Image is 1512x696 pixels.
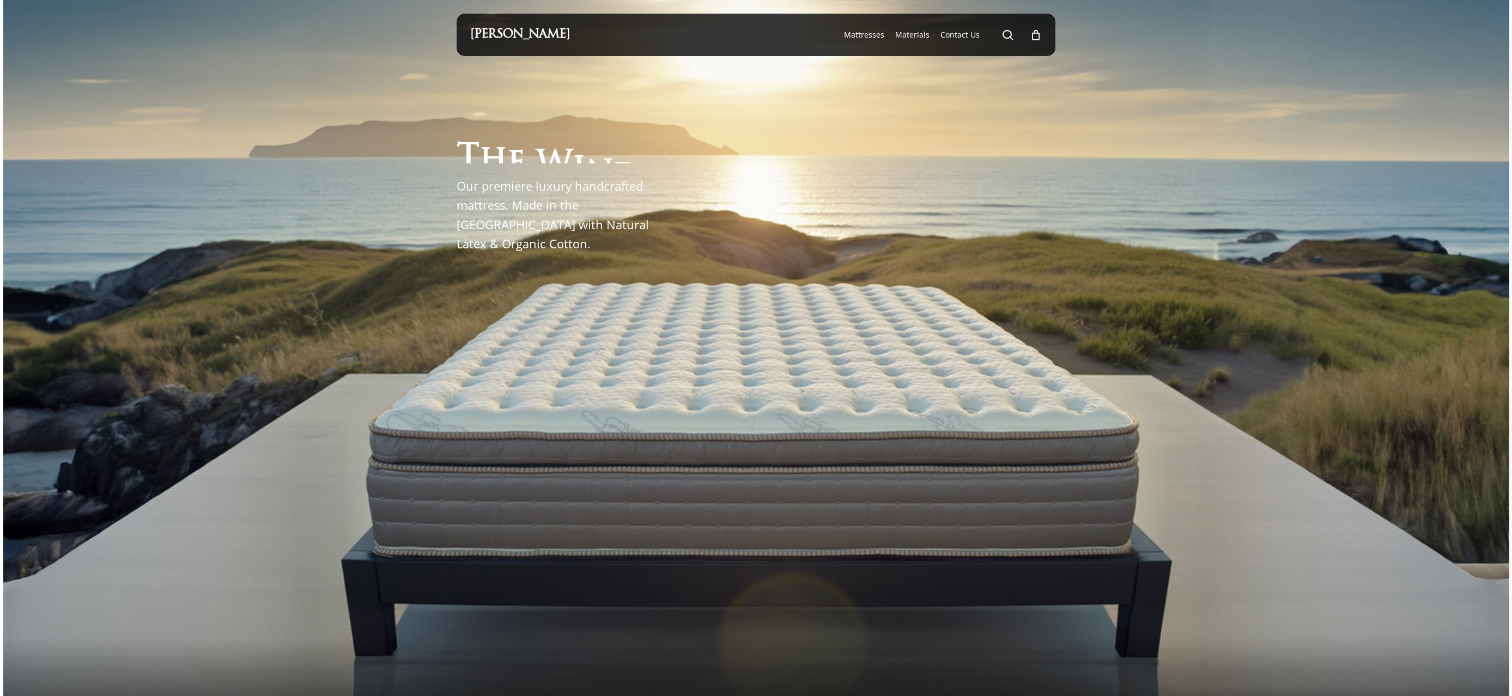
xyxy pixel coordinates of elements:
span: e [507,147,525,180]
a: Materials [895,29,930,40]
span: W [536,150,573,183]
span: T [457,143,479,176]
nav: Main Menu [839,14,1042,56]
a: Mattresses [844,29,884,40]
span: h [479,145,507,178]
a: Contact Us [940,29,980,40]
span: n [586,156,614,189]
p: Our premiere luxury handcrafted mattress. Made in the [GEOGRAPHIC_DATA] with Natural Latex & Orga... [457,176,661,253]
span: i [573,152,586,186]
span: d [614,160,640,193]
a: [PERSON_NAME] [470,29,570,41]
h1: The Windsor [457,130,707,163]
